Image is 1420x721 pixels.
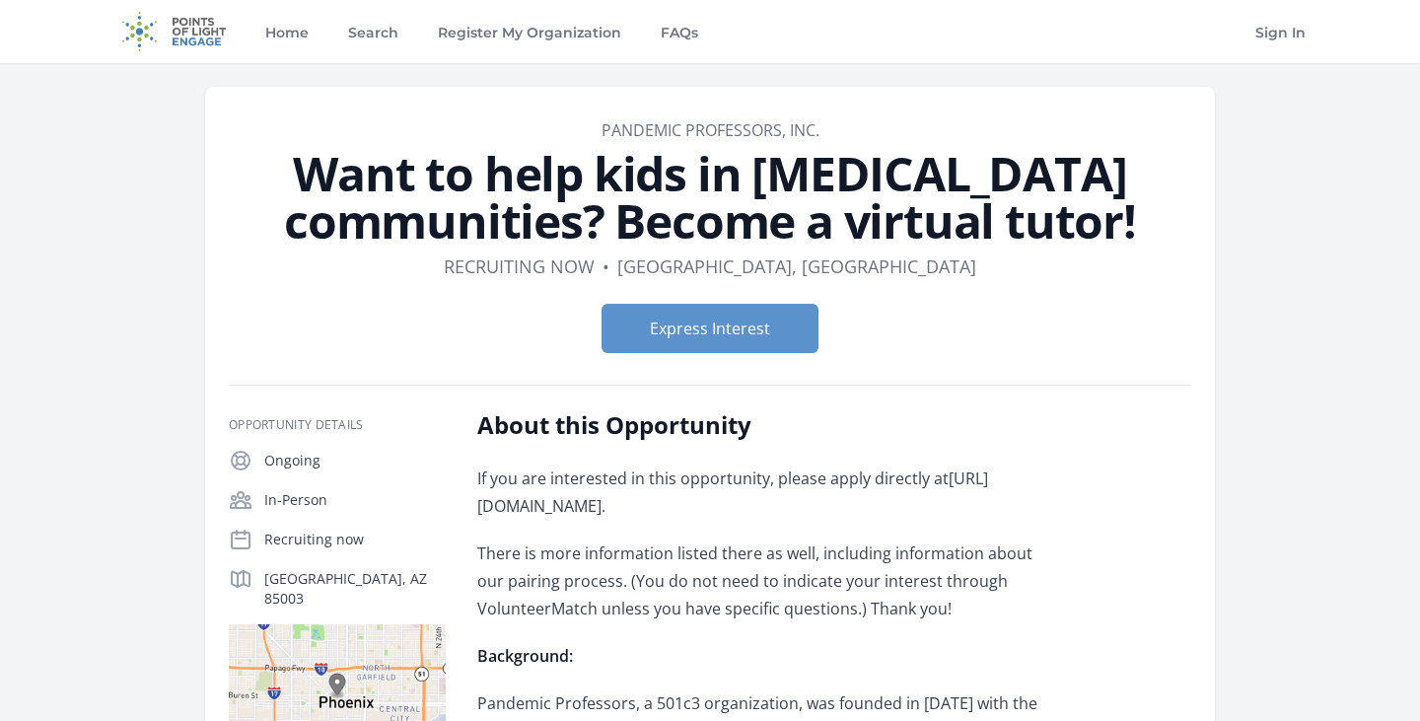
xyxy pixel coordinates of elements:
[444,252,595,280] dd: Recruiting now
[617,252,976,280] dd: [GEOGRAPHIC_DATA], [GEOGRAPHIC_DATA]
[477,645,573,667] strong: Background:
[229,150,1191,245] h1: Want to help kids in [MEDICAL_DATA] communities? Become a virtual tutor!
[477,542,1032,619] span: There is more information listed there as well, including information about our pairing process. ...
[477,409,1054,441] h2: About this Opportunity
[264,451,446,470] p: Ongoing
[602,119,819,141] a: PANDEMIC PROFESSORS, INC.
[264,569,446,609] p: [GEOGRAPHIC_DATA], AZ 85003
[264,490,446,510] p: In-Person
[602,495,605,517] span: .
[264,530,446,549] p: Recruiting now
[477,468,949,489] span: If you are interested in this opportunity, please apply directly at
[603,252,609,280] div: •
[229,417,446,433] h3: Opportunity Details
[602,304,818,353] button: Express Interest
